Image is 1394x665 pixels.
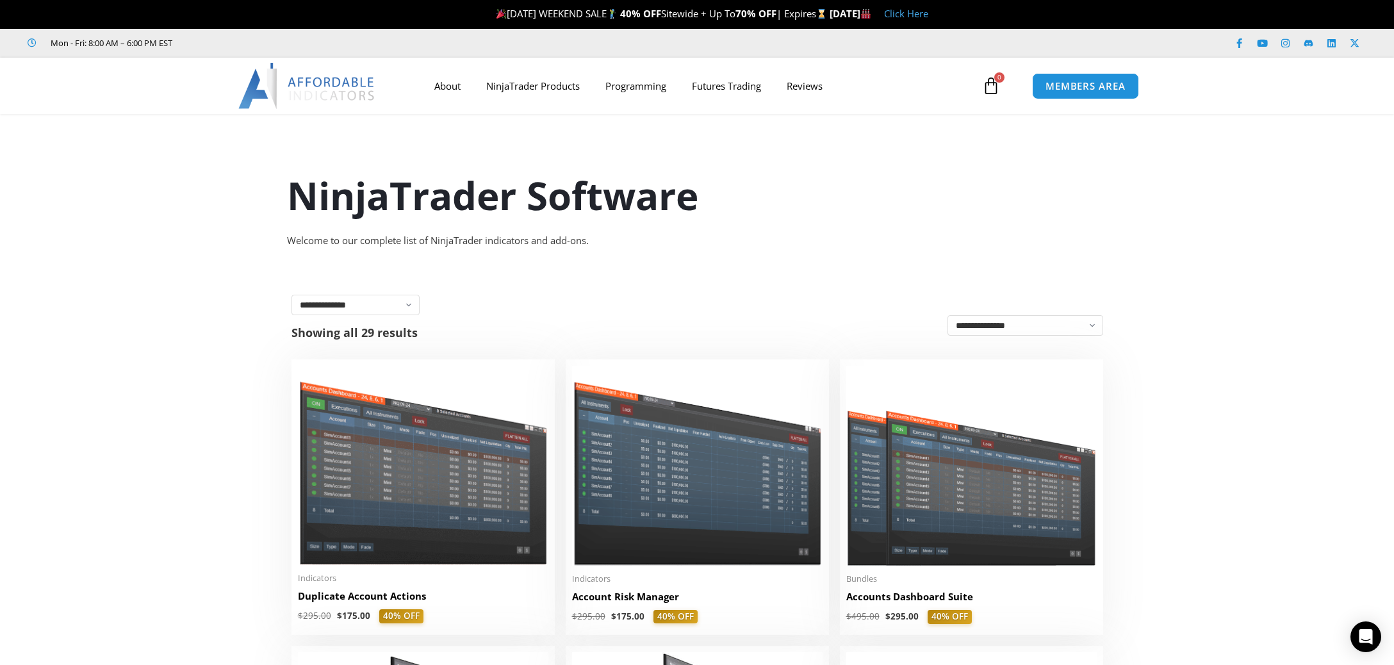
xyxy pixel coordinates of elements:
h2: Duplicate Account Actions [298,589,548,603]
span: Indicators [572,573,823,584]
span: MEMBERS AREA [1045,81,1126,91]
bdi: 295.00 [885,611,919,622]
a: Accounts Dashboard Suite [846,590,1097,610]
bdi: 175.00 [611,611,644,622]
img: 🏭 [861,9,871,19]
span: $ [337,610,342,621]
span: Bundles [846,573,1097,584]
span: 0 [994,72,1004,83]
a: Futures Trading [679,71,774,101]
span: 40% OFF [928,610,972,624]
span: Indicators [298,573,548,584]
bdi: 175.00 [337,610,370,621]
img: Duplicate Account Actions [298,366,548,565]
img: ⌛ [817,9,826,19]
img: Account Risk Manager [572,366,823,565]
h1: NinjaTrader Software [287,168,1107,222]
strong: 70% OFF [735,7,776,20]
img: 🏌️‍♂️ [607,9,617,19]
img: 🎉 [496,9,506,19]
a: Programming [593,71,679,101]
select: Shop order [947,315,1103,336]
a: 0 [963,67,1019,104]
bdi: 295.00 [298,610,331,621]
strong: [DATE] [830,7,871,20]
span: Mon - Fri: 8:00 AM – 6:00 PM EST [47,35,172,51]
span: $ [846,611,851,622]
span: $ [298,610,303,621]
iframe: Customer reviews powered by Trustpilot [190,37,382,49]
span: 40% OFF [653,610,698,624]
img: LogoAI | Affordable Indicators – NinjaTrader [238,63,376,109]
span: $ [611,611,616,622]
span: [DATE] WEEKEND SALE Sitewide + Up To | Expires [493,7,830,20]
bdi: 295.00 [572,611,605,622]
a: Duplicate Account Actions [298,589,548,609]
h2: Accounts Dashboard Suite [846,590,1097,603]
img: Accounts Dashboard Suite [846,366,1097,566]
nav: Menu [422,71,979,101]
a: Account Risk Manager [572,590,823,610]
p: Showing all 29 results [291,327,418,338]
a: Click Here [884,7,928,20]
a: Reviews [774,71,835,101]
a: MEMBERS AREA [1032,73,1139,99]
span: $ [885,611,890,622]
strong: 40% OFF [620,7,661,20]
div: Open Intercom Messenger [1350,621,1381,652]
span: $ [572,611,577,622]
h2: Account Risk Manager [572,590,823,603]
div: Welcome to our complete list of NinjaTrader indicators and add-ons. [287,232,1107,250]
a: About [422,71,473,101]
span: 40% OFF [379,609,423,623]
bdi: 495.00 [846,611,880,622]
a: NinjaTrader Products [473,71,593,101]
